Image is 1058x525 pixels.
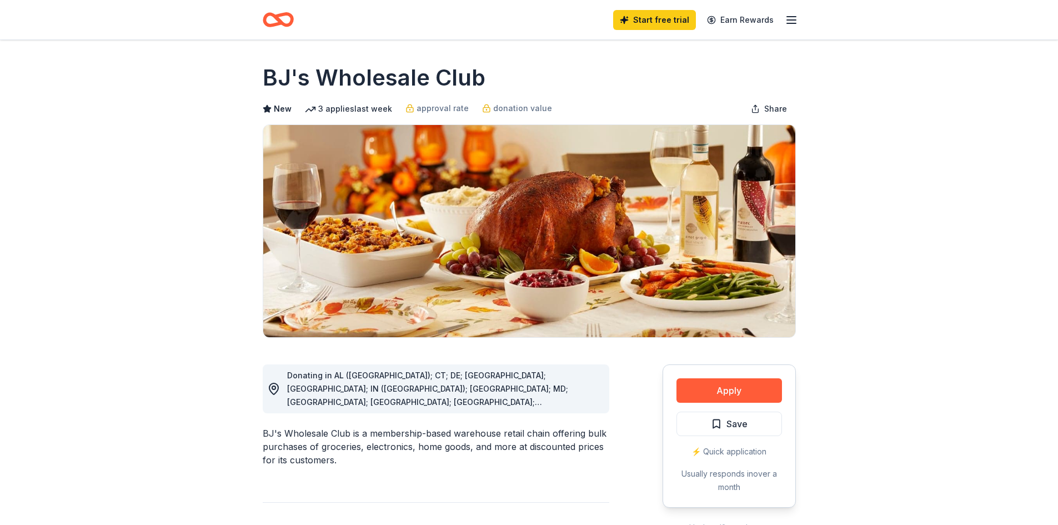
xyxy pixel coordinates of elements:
button: Save [676,412,782,436]
a: Start free trial [613,10,696,30]
img: Image for BJ's Wholesale Club [263,125,795,337]
span: Save [726,417,748,431]
a: donation value [482,102,552,115]
div: ⚡️ Quick application [676,445,782,458]
span: Share [764,102,787,116]
div: BJ's Wholesale Club is a membership-based warehouse retail chain offering bulk purchases of groce... [263,427,609,467]
div: Usually responds in over a month [676,467,782,494]
div: 3 applies last week [305,102,392,116]
h1: BJ's Wholesale Club [263,62,485,93]
span: approval rate [417,102,469,115]
button: Share [742,98,796,120]
a: approval rate [405,102,469,115]
span: New [274,102,292,116]
button: Apply [676,378,782,403]
a: Home [263,7,294,33]
a: Earn Rewards [700,10,780,30]
span: Donating in AL ([GEOGRAPHIC_DATA]); CT; DE; [GEOGRAPHIC_DATA]; [GEOGRAPHIC_DATA]; IN ([GEOGRAPHIC... [287,371,568,447]
span: donation value [493,102,552,115]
